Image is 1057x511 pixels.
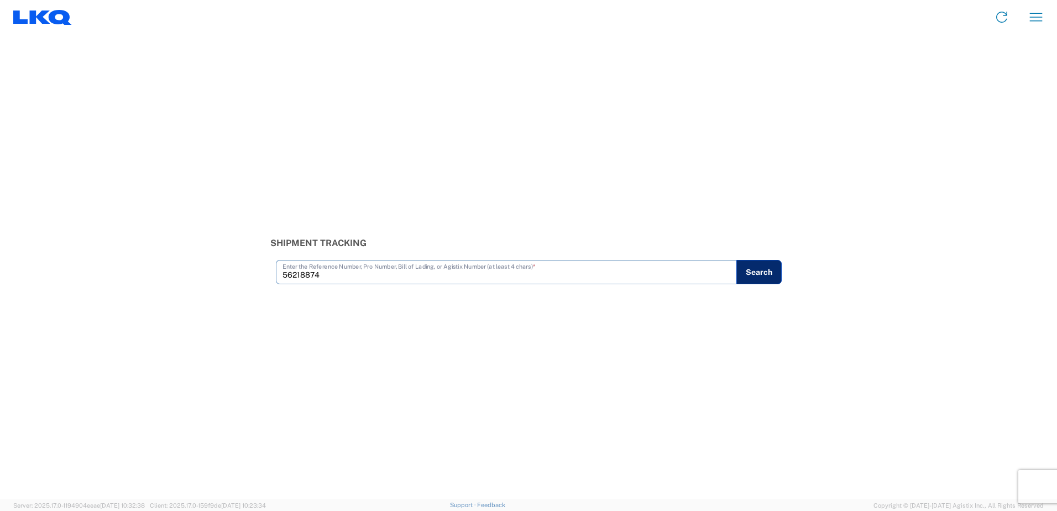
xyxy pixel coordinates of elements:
[221,502,266,509] span: [DATE] 10:23:34
[13,502,145,509] span: Server: 2025.17.0-1194904eeae
[450,502,478,508] a: Support
[270,238,787,248] h3: Shipment Tracking
[150,502,266,509] span: Client: 2025.17.0-159f9de
[477,502,505,508] a: Feedback
[736,260,782,284] button: Search
[100,502,145,509] span: [DATE] 10:32:38
[873,500,1044,510] span: Copyright © [DATE]-[DATE] Agistix Inc., All Rights Reserved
